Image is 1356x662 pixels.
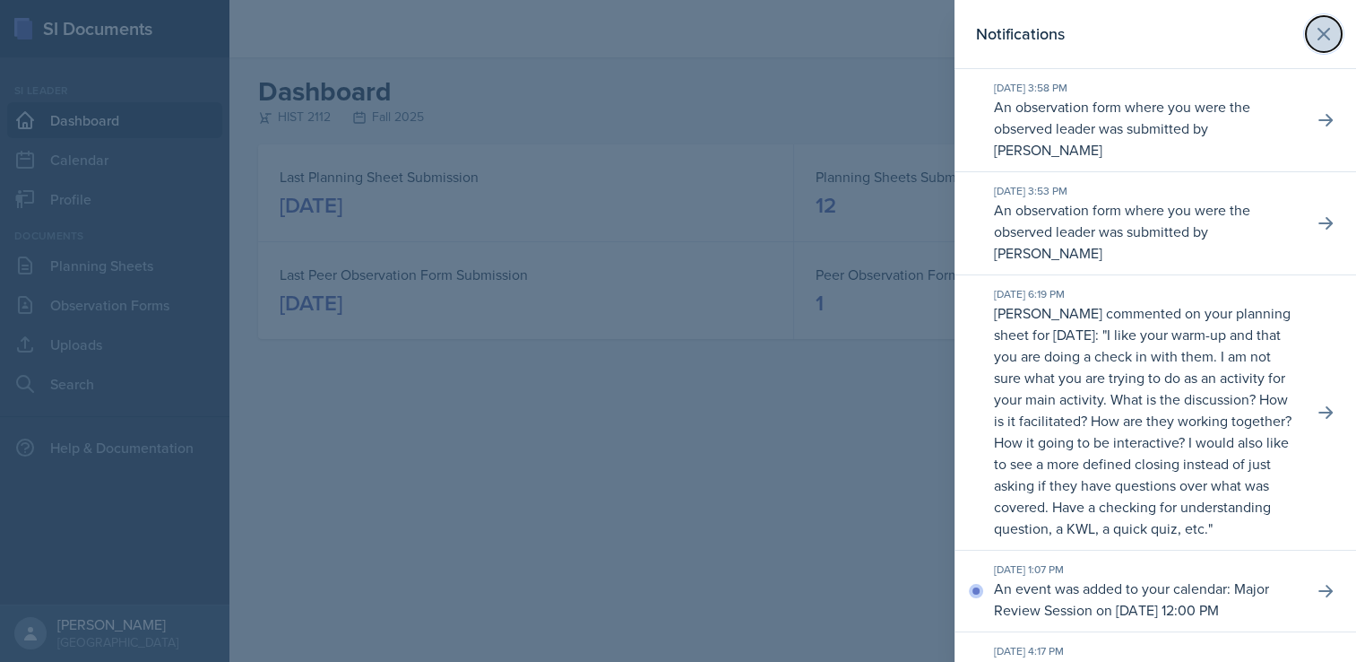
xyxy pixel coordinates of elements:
p: An observation form where you were the observed leader was submitted by [PERSON_NAME] [994,96,1299,161]
div: [DATE] 6:19 PM [994,286,1299,302]
p: An observation form where you were the observed leader was submitted by [PERSON_NAME] [994,199,1299,264]
div: [DATE] 3:58 PM [994,80,1299,96]
h2: Notifications [976,22,1065,47]
div: [DATE] 4:17 PM [994,643,1299,659]
p: [PERSON_NAME] commented on your planning sheet for [DATE]: " " [994,302,1299,539]
p: I like your warm-up and that you are doing a check in with them. I am not sure what you are tryin... [994,325,1291,538]
div: [DATE] 3:53 PM [994,183,1299,199]
div: [DATE] 1:07 PM [994,562,1299,578]
p: An event was added to your calendar: Major Review Session on [DATE] 12:00 PM [994,578,1299,621]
